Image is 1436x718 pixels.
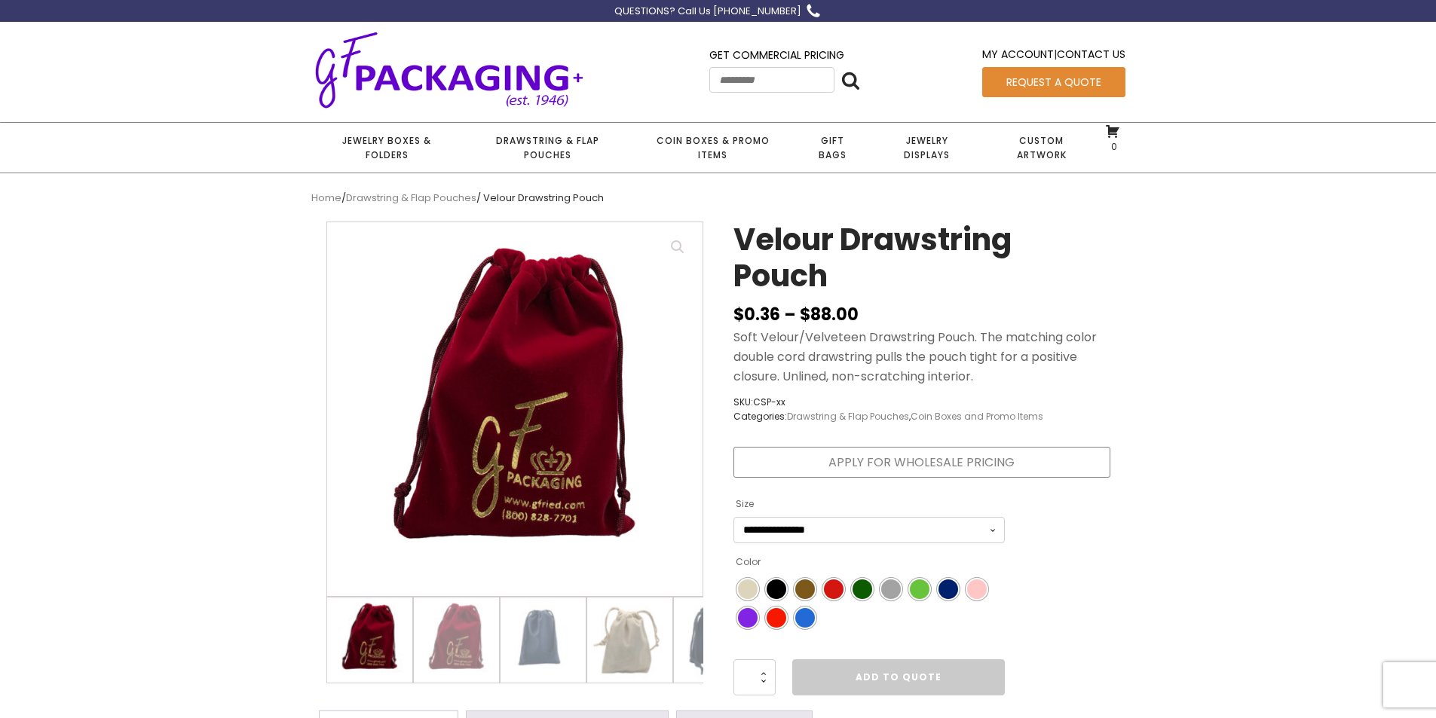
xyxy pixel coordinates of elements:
[674,597,759,683] img: Small Navy Blue velour drawstring pouch.
[794,123,871,173] a: Gift Bags
[614,4,801,20] div: QUESTIONS? Call Us [PHONE_NUMBER]
[736,550,761,574] label: Color
[736,492,754,516] label: Size
[733,659,776,695] input: Product quantity
[966,578,988,600] li: Pink
[1057,47,1125,62] a: Contact Us
[822,578,845,600] li: Burgundy
[880,578,902,600] li: Grey
[311,191,341,205] a: Home
[346,191,476,205] a: Drawstring & Flap Pouches
[765,578,788,600] li: Black
[733,303,780,326] bdi: 0.36
[982,67,1125,97] a: Request a Quote
[736,578,759,600] li: Beige
[311,123,463,173] a: Jewelry Boxes & Folders
[414,597,499,683] img: Medium size velvet burgundy drawstring pouch with gold foil logo.
[794,606,816,629] li: Royal Blue
[733,395,1043,409] span: SKU:
[501,597,586,683] img: Medium size Navy Blue velour drawstring bag.
[753,396,785,408] span: CSP-xx
[792,659,1005,695] a: Add to Quote
[733,222,1110,301] h1: Velour Drawstring Pouch
[733,447,1110,478] a: Apply for Wholesale Pricing
[587,597,672,683] img: Medium size beige velour bag.
[800,303,859,326] bdi: 88.00
[1105,124,1120,152] a: 0
[733,328,1110,386] p: Soft Velour/Velveteen Drawstring Pouch. The matching color double cord drawstring pulls the pouch...
[800,303,810,326] span: $
[311,29,587,111] img: GF Packaging + - Established 1946
[664,234,691,261] a: View full-screen image gallery
[787,410,909,423] a: Drawstring & Flap Pouches
[851,578,874,600] li: Green
[327,597,412,683] img: Medium size velvet burgundy drawstring pouch with gold foil logo.
[765,606,788,629] li: Red
[871,123,983,173] a: Jewelry Displays
[784,303,796,326] span: –
[794,578,816,600] li: Brown
[327,222,703,597] img: Medium size velvet burgundy drawstring pouch with gold foil logo.
[982,46,1125,66] div: |
[463,123,632,173] a: Drawstring & Flap Pouches
[937,578,960,600] li: Navy Blue
[736,606,759,629] li: Purple
[911,410,1043,423] a: Coin Boxes and Promo Items
[982,47,1054,62] a: My Account
[733,575,1005,632] ul: Color
[908,578,931,600] li: Kelly Green
[311,191,1125,206] nav: Breadcrumb
[709,47,844,63] a: Get Commercial Pricing
[733,409,1043,423] span: Categories: ,
[733,303,744,326] span: $
[983,123,1100,173] a: Custom Artwork
[1107,140,1117,153] span: 0
[632,123,793,173] a: Coin Boxes & Promo Items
